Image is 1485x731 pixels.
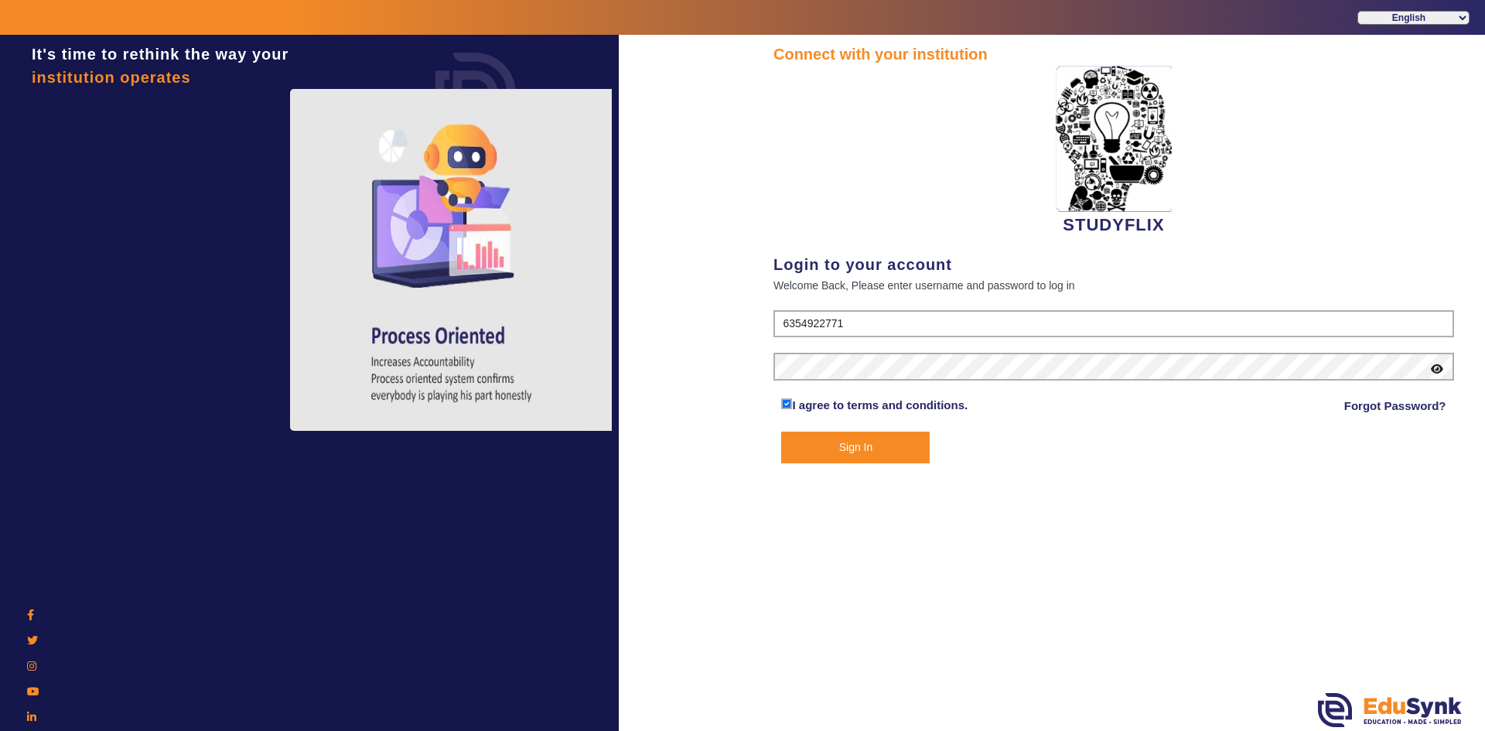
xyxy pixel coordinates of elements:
[32,46,288,63] span: It's time to rethink the way your
[792,398,968,412] a: I agree to terms and conditions.
[32,69,191,86] span: institution operates
[781,432,930,463] button: Sign In
[1056,66,1172,212] img: 2da83ddf-6089-4dce-a9e2-416746467bdd
[418,35,534,151] img: login.png
[773,43,1454,66] div: Connect with your institution
[773,276,1454,295] div: Welcome Back, Please enter username and password to log in
[773,66,1454,237] div: STUDYFLIX
[773,310,1454,338] input: User Name
[290,89,615,431] img: login4.png
[1344,397,1446,415] a: Forgot Password?
[773,253,1454,276] div: Login to your account
[1318,693,1462,727] img: edusynk.png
